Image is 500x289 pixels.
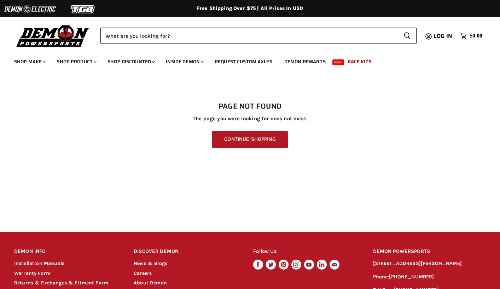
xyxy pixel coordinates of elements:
[100,28,417,44] form: Product
[212,131,288,148] a: Continue Shopping
[389,274,434,280] a: [PHONE_NUMBER]
[332,59,344,65] span: New!
[102,54,159,69] a: Shop Discounted
[9,54,50,69] a: Shop Make
[4,2,57,16] img: Demon Electric Logo 2
[373,260,486,268] p: [STREET_ADDRESS][PERSON_NAME]
[14,280,108,286] a: Returns & Exchanges & Fitment Form
[14,116,486,122] p: The page you were looking for does not exist.
[398,28,417,44] button: Search
[161,54,208,69] a: Inside Demon
[430,33,457,39] a: Log in
[373,273,486,281] p: Phone:
[51,54,101,69] a: Shop Product
[342,54,377,69] a: Race Kits
[209,54,278,69] a: Request Custom Axles
[134,243,240,260] h2: DISCOVER DEMON
[134,270,152,276] a: Careers
[373,243,486,260] h2: DEMON POWERSPORTS
[470,33,482,39] span: $0.00
[9,52,481,69] ul: Main menu
[14,23,92,48] img: Demon Powersports
[134,280,167,286] a: About Demon
[279,54,331,69] a: Demon Rewards
[434,31,452,40] span: Log in
[100,28,398,44] input: Search
[457,31,486,41] a: $0.00
[14,270,51,276] a: Warranty Form
[14,260,64,266] a: Installation Manuals
[253,243,360,260] h2: Follow Us
[14,102,486,111] h1: Page not found
[134,260,167,266] a: News & Blogs
[57,2,110,16] img: TGB Logo 2
[14,243,121,260] h2: DEMON INFO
